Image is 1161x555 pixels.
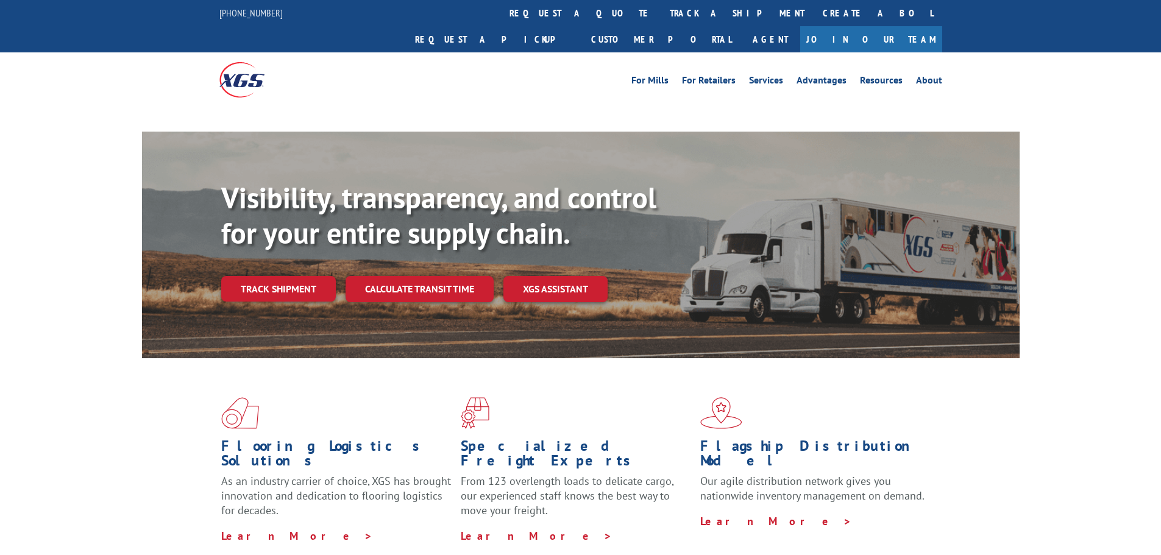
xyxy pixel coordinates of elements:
[800,26,942,52] a: Join Our Team
[700,439,931,474] h1: Flagship Distribution Model
[406,26,582,52] a: Request a pickup
[631,76,669,89] a: For Mills
[221,397,259,429] img: xgs-icon-total-supply-chain-intelligence-red
[749,76,783,89] a: Services
[582,26,740,52] a: Customer Portal
[700,474,925,503] span: Our agile distribution network gives you nationwide inventory management on demand.
[916,76,942,89] a: About
[860,76,903,89] a: Resources
[503,276,608,302] a: XGS ASSISTANT
[461,397,489,429] img: xgs-icon-focused-on-flooring-red
[461,474,691,528] p: From 123 overlength loads to delicate cargo, our experienced staff knows the best way to move you...
[221,439,452,474] h1: Flooring Logistics Solutions
[221,474,451,517] span: As an industry carrier of choice, XGS has brought innovation and dedication to flooring logistics...
[219,7,283,19] a: [PHONE_NUMBER]
[700,514,852,528] a: Learn More >
[740,26,800,52] a: Agent
[682,76,736,89] a: For Retailers
[346,276,494,302] a: Calculate transit time
[461,529,612,543] a: Learn More >
[221,529,373,543] a: Learn More >
[221,276,336,302] a: Track shipment
[797,76,847,89] a: Advantages
[461,439,691,474] h1: Specialized Freight Experts
[700,397,742,429] img: xgs-icon-flagship-distribution-model-red
[221,179,656,252] b: Visibility, transparency, and control for your entire supply chain.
